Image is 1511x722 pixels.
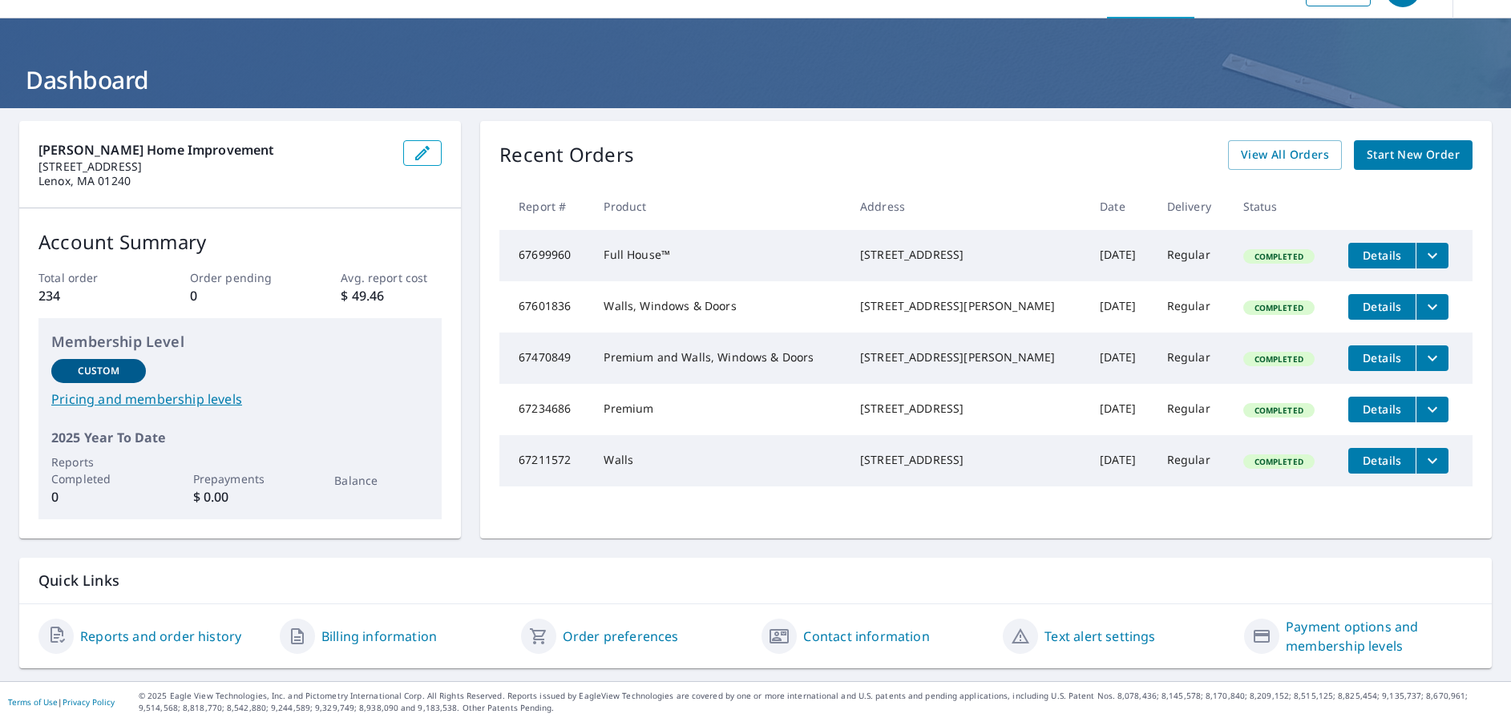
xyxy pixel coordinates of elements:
[1358,299,1406,314] span: Details
[80,627,241,646] a: Reports and order history
[38,269,139,286] p: Total order
[38,228,442,256] p: Account Summary
[1358,350,1406,365] span: Details
[1154,435,1230,486] td: Regular
[341,269,442,286] p: Avg. report cost
[1154,230,1230,281] td: Regular
[1348,448,1416,474] button: detailsBtn-67211572
[1087,281,1154,333] td: [DATE]
[38,159,390,174] p: [STREET_ADDRESS]
[1348,243,1416,268] button: detailsBtn-67699960
[341,286,442,305] p: $ 49.46
[1245,302,1313,313] span: Completed
[51,389,429,409] a: Pricing and membership levels
[1416,345,1448,371] button: filesDropdownBtn-67470849
[591,435,847,486] td: Walls
[1416,397,1448,422] button: filesDropdownBtn-67234686
[499,230,591,281] td: 67699960
[51,454,146,487] p: Reports Completed
[51,331,429,353] p: Membership Level
[1087,183,1154,230] th: Date
[193,487,288,506] p: $ 0.00
[190,269,291,286] p: Order pending
[1245,251,1313,262] span: Completed
[1228,140,1342,170] a: View All Orders
[321,627,437,646] a: Billing information
[1358,401,1406,417] span: Details
[860,298,1074,314] div: [STREET_ADDRESS][PERSON_NAME]
[1154,333,1230,384] td: Regular
[1044,627,1155,646] a: Text alert settings
[1241,145,1329,165] span: View All Orders
[1154,384,1230,435] td: Regular
[847,183,1087,230] th: Address
[1354,140,1473,170] a: Start New Order
[1367,145,1460,165] span: Start New Order
[190,286,291,305] p: 0
[499,333,591,384] td: 67470849
[499,140,634,170] p: Recent Orders
[860,349,1074,365] div: [STREET_ADDRESS][PERSON_NAME]
[8,697,115,707] p: |
[51,428,429,447] p: 2025 Year To Date
[38,174,390,188] p: Lenox, MA 01240
[1348,345,1416,371] button: detailsBtn-67470849
[499,281,591,333] td: 67601836
[591,183,847,230] th: Product
[1358,453,1406,468] span: Details
[860,247,1074,263] div: [STREET_ADDRESS]
[860,401,1074,417] div: [STREET_ADDRESS]
[193,470,288,487] p: Prepayments
[1416,243,1448,268] button: filesDropdownBtn-67699960
[1087,384,1154,435] td: [DATE]
[591,333,847,384] td: Premium and Walls, Windows & Doors
[499,183,591,230] th: Report #
[1416,294,1448,320] button: filesDropdownBtn-67601836
[1087,435,1154,486] td: [DATE]
[1286,617,1473,655] a: Payment options and membership levels
[860,452,1074,468] div: [STREET_ADDRESS]
[591,281,847,333] td: Walls, Windows & Doors
[8,696,58,708] a: Terms of Use
[1416,448,1448,474] button: filesDropdownBtn-67211572
[1087,333,1154,384] td: [DATE]
[1230,183,1336,230] th: Status
[1154,281,1230,333] td: Regular
[591,230,847,281] td: Full House™
[1348,397,1416,422] button: detailsBtn-67234686
[1348,294,1416,320] button: detailsBtn-67601836
[499,384,591,435] td: 67234686
[803,627,929,646] a: Contact information
[499,435,591,486] td: 67211572
[38,140,390,159] p: [PERSON_NAME] Home Improvement
[1087,230,1154,281] td: [DATE]
[78,364,119,378] p: Custom
[1154,183,1230,230] th: Delivery
[1245,456,1313,467] span: Completed
[19,63,1492,96] h1: Dashboard
[139,690,1503,714] p: © 2025 Eagle View Technologies, Inc. and Pictometry International Corp. All Rights Reserved. Repo...
[51,487,146,506] p: 0
[38,286,139,305] p: 234
[591,384,847,435] td: Premium
[1358,248,1406,263] span: Details
[1245,405,1313,416] span: Completed
[1245,353,1313,365] span: Completed
[334,472,429,489] p: Balance
[63,696,115,708] a: Privacy Policy
[563,627,679,646] a: Order preferences
[38,571,1473,591] p: Quick Links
